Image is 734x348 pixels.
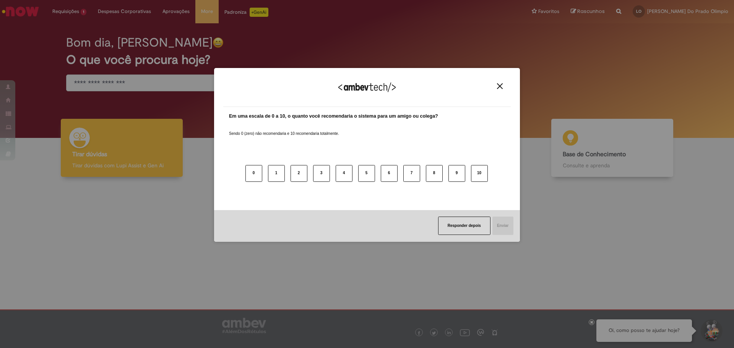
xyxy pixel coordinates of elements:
button: 0 [245,165,262,182]
label: Sendo 0 (zero) não recomendaria e 10 recomendaria totalmente. [229,122,339,136]
label: Em uma escala de 0 a 10, o quanto você recomendaria o sistema para um amigo ou colega? [229,113,438,120]
img: Logo Ambevtech [338,83,396,92]
button: 7 [403,165,420,182]
button: 2 [291,165,307,182]
button: 6 [381,165,398,182]
button: 1 [268,165,285,182]
button: 3 [313,165,330,182]
button: 9 [448,165,465,182]
button: 10 [471,165,488,182]
button: Responder depois [438,217,490,235]
img: Close [497,83,503,89]
button: Close [495,83,505,89]
button: 5 [358,165,375,182]
button: 8 [426,165,443,182]
button: 4 [336,165,352,182]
